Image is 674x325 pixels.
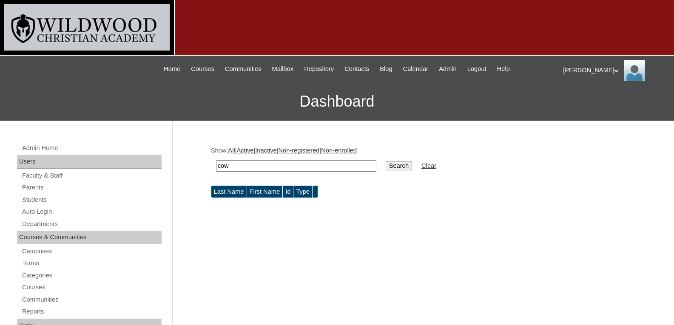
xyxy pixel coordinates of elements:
div: Users [17,155,162,169]
img: Jill Isaac [624,60,645,81]
td: Type [293,186,312,198]
span: Home [164,64,180,74]
span: Mailbox [272,64,294,74]
a: All [228,147,235,154]
div: [PERSON_NAME] [563,60,665,81]
span: Blog [380,64,392,74]
a: Mailbox [268,64,298,74]
a: Admin Home [21,143,162,153]
a: Blog [375,64,396,74]
span: Communities [225,64,262,74]
h3: Dashboard [4,82,670,121]
td: Last Name [211,186,247,198]
a: Departments [21,219,162,229]
a: Categories [21,270,162,281]
td: First Name [247,186,283,198]
span: Courses [191,64,214,74]
a: Inactive [255,147,277,154]
a: Communities [21,294,162,305]
a: Reports [21,306,162,317]
div: Show: | | | | [211,146,632,176]
a: Courses [21,282,162,293]
a: Logout [463,64,491,74]
a: Campuses [21,246,162,257]
a: Help [493,64,514,74]
a: Non-registered [279,147,320,154]
span: Repository [304,64,334,74]
a: Faculty & Staff [21,170,162,181]
input: Search [386,161,412,170]
span: Contacts [344,64,369,74]
span: Admin [439,64,457,74]
a: Non-enrolled [321,147,357,154]
a: Calendar [399,64,432,74]
span: Logout [467,64,486,74]
div: Courses & Communities [17,231,162,244]
a: Clear [421,162,436,169]
input: Search [216,160,376,172]
a: Students [21,195,162,205]
a: Repository [300,64,338,74]
span: Calendar [403,64,428,74]
img: logo-white.png [4,4,170,51]
a: Communities [221,64,266,74]
a: Admin [435,64,461,74]
a: Auto Login [21,206,162,217]
span: Help [497,64,510,74]
a: Parents [21,182,162,193]
td: Id [283,186,293,198]
a: Active [236,147,253,154]
a: Courses [187,64,219,74]
a: Home [159,64,185,74]
a: Terms [21,258,162,268]
a: Contacts [340,64,373,74]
